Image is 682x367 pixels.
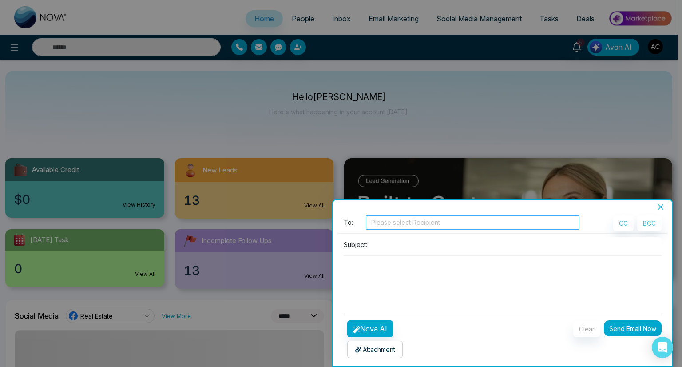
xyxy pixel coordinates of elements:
button: Nova AI [347,320,393,337]
button: Close [654,203,667,211]
p: Attachment [355,345,395,354]
span: close [657,203,664,211]
div: Open Intercom Messenger [652,337,673,358]
button: Send Email Now [604,320,662,336]
span: To: [344,218,353,228]
p: Subject: [344,240,367,249]
button: BCC [637,215,662,231]
button: Clear [573,321,600,337]
button: CC [613,215,634,231]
